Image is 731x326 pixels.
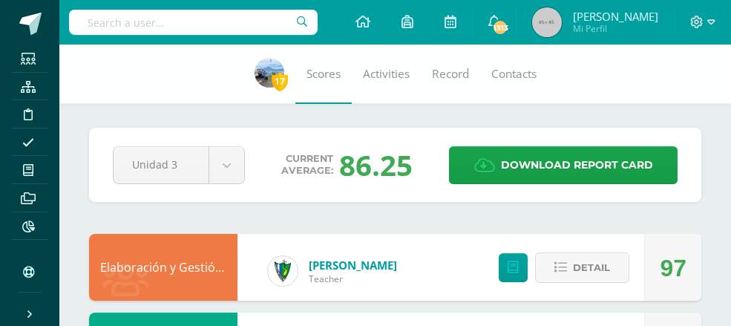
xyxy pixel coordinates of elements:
[255,58,284,88] img: 0eef23a956353e1fe7036aeb13b3dcf5.png
[69,10,318,35] input: Search a user…
[89,234,237,301] div: Elaboración y Gestión de Proyectos
[573,9,658,24] span: [PERSON_NAME]
[281,153,333,177] span: Current average:
[491,66,537,82] span: Contacts
[573,254,610,281] span: Detail
[480,45,548,104] a: Contacts
[114,147,244,183] a: Unidad 3
[339,146,413,184] span: 86.25
[352,45,421,104] a: Activities
[272,72,288,91] span: 17
[573,22,658,35] span: Mi Perfil
[535,252,629,283] button: Detail
[501,147,653,183] span: Download report card
[492,19,508,36] span: 1313
[309,273,397,285] span: Teacher
[532,7,562,37] img: 45x45
[432,66,469,82] span: Record
[309,258,397,273] a: [PERSON_NAME]
[660,235,686,301] div: 97
[100,259,299,276] a: Elaboración y Gestión de Proyectos
[295,45,352,104] a: Scores
[449,146,678,184] a: Download report card
[132,147,190,182] span: Unidad 3
[307,66,341,82] span: Scores
[421,45,480,104] a: Record
[268,256,298,286] img: 9f174a157161b4ddbe12118a61fed988.png
[363,66,410,82] span: Activities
